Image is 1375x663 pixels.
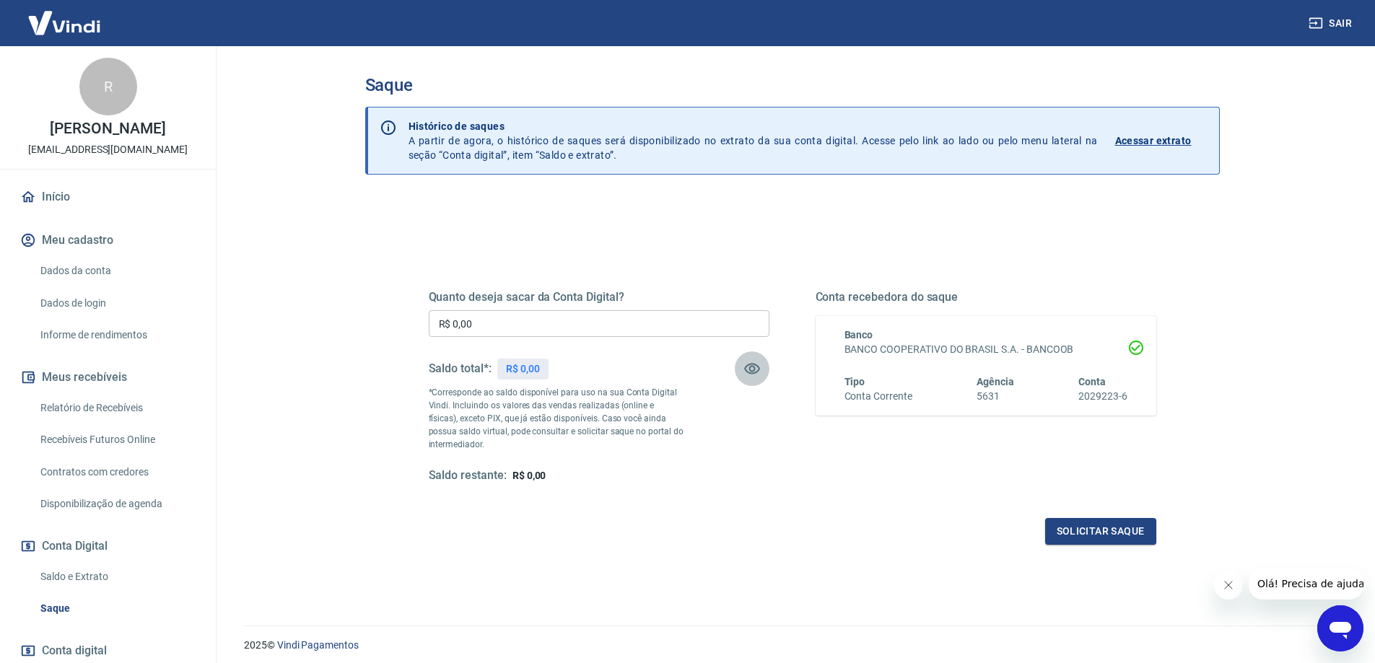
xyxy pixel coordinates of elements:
span: Tipo [844,376,865,387]
button: Conta Digital [17,530,198,562]
a: Acessar extrato [1115,119,1208,162]
a: Informe de rendimentos [35,320,198,350]
h5: Quanto deseja sacar da Conta Digital? [429,290,769,304]
p: A partir de agora, o histórico de saques será disponibilizado no extrato da sua conta digital. Ac... [409,119,1098,162]
a: Contratos com credores [35,457,198,487]
img: Vindi [17,1,111,45]
div: R [79,58,137,115]
a: Dados da conta [35,256,198,286]
p: Acessar extrato [1115,133,1192,148]
span: Agência [977,376,1014,387]
iframe: Mensagem da empresa [1249,568,1363,600]
p: [EMAIL_ADDRESS][DOMAIN_NAME] [28,142,188,157]
h3: Saque [365,75,1220,95]
h5: Conta recebedora do saque [816,290,1156,304]
iframe: Fechar mensagem [1214,571,1243,600]
a: Relatório de Recebíveis [35,393,198,423]
h5: Saldo restante: [429,468,507,483]
p: Histórico de saques [409,119,1098,133]
span: Conta [1078,376,1106,387]
h6: BANCO COOPERATIVO DO BRASIL S.A. - BANCOOB [844,342,1127,357]
h6: 5631 [977,389,1014,404]
p: *Corresponde ao saldo disponível para uso na sua Conta Digital Vindi. Incluindo os valores das ve... [429,386,684,451]
h5: Saldo total*: [429,361,492,376]
p: 2025 © [244,638,1340,653]
a: Saque [35,594,198,623]
button: Sair [1306,10,1358,37]
a: Disponibilização de agenda [35,489,198,519]
button: Meus recebíveis [17,361,198,393]
p: [PERSON_NAME] [50,121,165,136]
span: R$ 0,00 [512,470,546,481]
span: Conta digital [42,641,107,661]
span: Banco [844,329,873,341]
button: Solicitar saque [1045,518,1156,545]
a: Início [17,181,198,213]
a: Vindi Pagamentos [277,639,359,651]
h6: 2029223-6 [1078,389,1127,404]
button: Meu cadastro [17,224,198,256]
a: Dados de login [35,289,198,318]
span: Olá! Precisa de ajuda? [9,10,121,22]
iframe: Botão para abrir a janela de mensagens [1317,605,1363,651]
a: Saldo e Extrato [35,562,198,592]
a: Recebíveis Futuros Online [35,425,198,455]
h6: Conta Corrente [844,389,912,404]
p: R$ 0,00 [506,361,540,377]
